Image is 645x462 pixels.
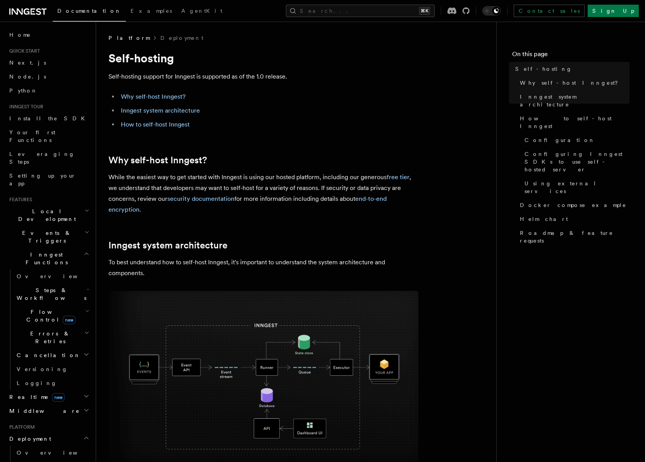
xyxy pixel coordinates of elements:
span: Your first Functions [9,129,55,143]
button: Search...⌘K [286,5,435,17]
button: Local Development [6,204,91,226]
span: Leveraging Steps [9,151,75,165]
p: While the easiest way to get started with Inngest is using our hosted platform, including our gen... [108,172,418,215]
span: Documentation [57,8,121,14]
span: Setting up your app [9,173,76,187]
a: Configuration [521,133,630,147]
span: Middleware [6,407,80,415]
span: Local Development [6,207,84,223]
div: Inngest Functions [6,269,91,390]
span: new [52,393,65,402]
span: Logging [17,380,57,386]
span: Overview [17,450,96,456]
span: Inngest tour [6,104,43,110]
a: Configuring Inngest SDKs to use self-hosted server [521,147,630,176]
a: Roadmap & feature requests [517,226,630,248]
span: Flow Control [14,308,85,323]
button: Steps & Workflows [14,283,91,305]
span: Home [9,31,31,39]
p: Self-hosting support for Inngest is supported as of the 1.0 release. [108,71,418,82]
a: Why self-host Inngest? [108,155,207,166]
span: Next.js [9,60,46,66]
span: Inngest Functions [6,251,84,266]
p: To best understand how to self-host Inngest, it's important to understand the system architecture... [108,257,418,279]
span: Install the SDK [9,115,89,121]
h4: On this page [512,50,630,62]
button: Inngest Functions [6,248,91,269]
a: Why self-host Inngest? [121,93,186,100]
a: Overview [14,446,91,460]
a: Helm chart [517,212,630,226]
button: Events & Triggers [6,226,91,248]
span: AgentKit [181,8,222,14]
a: Overview [14,269,91,283]
button: Deployment [6,432,91,446]
a: Documentation [53,2,126,22]
span: Realtime [6,393,65,401]
a: Home [6,28,91,42]
span: Examples [131,8,172,14]
span: Self-hosting [515,65,572,73]
a: Self-hosting [512,62,630,76]
a: Sign Up [588,5,639,17]
a: Setting up your app [6,169,91,190]
span: Python [9,87,38,94]
a: Inngest system architecture [121,107,200,114]
button: Cancellation [14,348,91,362]
kbd: ⌘K [419,7,430,15]
span: Steps & Workflows [14,286,86,302]
span: Events & Triggers [6,229,84,245]
span: Cancellation [14,351,81,359]
span: Quick start [6,48,40,54]
a: Examples [126,2,177,21]
a: Node.js [6,70,91,84]
span: Overview [17,273,96,279]
button: Flow Controlnew [14,305,91,327]
a: Why self-host Inngest? [517,76,630,90]
a: Logging [14,376,91,390]
span: Features [6,197,32,203]
a: Versioning [14,362,91,376]
span: Platform [6,424,35,430]
span: Platform [108,34,150,42]
span: Inngest system architecture [520,93,630,108]
a: AgentKit [177,2,227,21]
button: Errors & Retries [14,327,91,348]
a: How to self-host Inngest [121,121,190,128]
span: Configuring Inngest SDKs to use self-hosted server [525,150,630,173]
a: Leveraging Steps [6,147,91,169]
a: Your first Functions [6,125,91,147]
button: Toggle dark mode [482,6,501,15]
span: How to self-host Inngest [520,115,630,130]
span: Configuration [525,136,595,144]
span: new [63,316,76,324]
a: Python [6,84,91,98]
span: Versioning [17,366,68,372]
span: Roadmap & feature requests [520,229,630,245]
a: free tier [387,173,409,181]
a: How to self-host Inngest [517,111,630,133]
button: Realtimenew [6,390,91,404]
span: Docker compose example [520,201,626,209]
a: Next.js [6,56,91,70]
span: Why self-host Inngest? [520,79,623,87]
a: Inngest system architecture [517,90,630,111]
a: Docker compose example [517,198,630,212]
span: Helm chart [520,215,568,223]
h1: Self-hosting [108,51,418,65]
a: Using external services [521,176,630,198]
a: Contact sales [514,5,585,17]
a: Inngest system architecture [108,240,227,251]
button: Middleware [6,404,91,418]
span: Errors & Retries [14,330,84,345]
span: Node.js [9,74,46,80]
a: Deployment [160,34,203,42]
a: Install the SDK [6,111,91,125]
a: security documentation [167,195,234,202]
span: Using external services [525,180,630,195]
span: Deployment [6,435,51,443]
